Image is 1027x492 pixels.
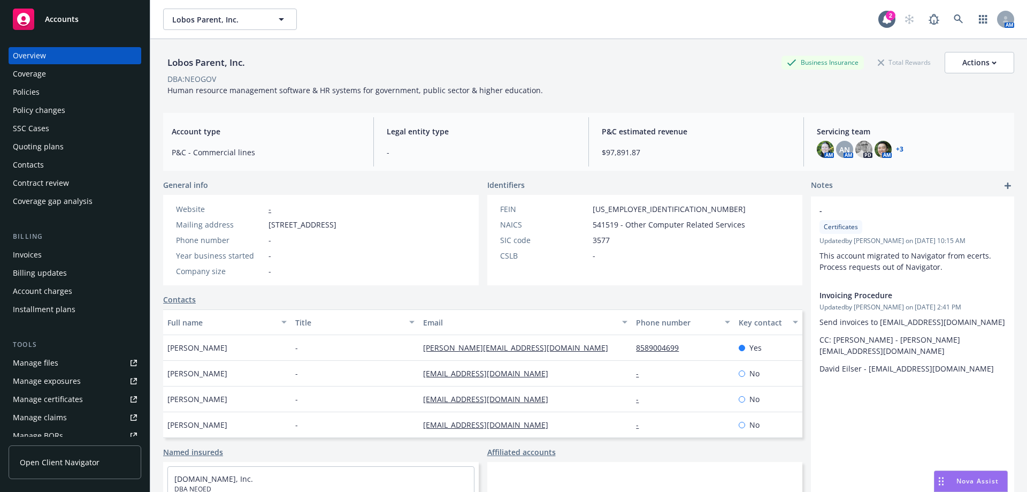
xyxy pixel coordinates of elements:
[1001,179,1014,192] a: add
[819,236,1006,246] span: Updated by [PERSON_NAME] on [DATE] 10:15 AM
[269,204,271,214] a: -
[934,471,1008,492] button: Nova Assist
[163,309,291,335] button: Full name
[886,11,895,20] div: 2
[819,251,993,272] span: This account migrated to Navigator from ecerts. Process requests out of Navigator.
[13,427,63,444] div: Manage BORs
[819,205,978,216] span: -
[9,156,141,173] a: Contacts
[13,283,72,300] div: Account charges
[9,47,141,64] a: Overview
[636,368,647,379] a: -
[962,52,997,73] div: Actions
[167,419,227,430] span: [PERSON_NAME]
[13,264,67,282] div: Billing updates
[13,175,69,192] div: Contract review
[387,147,576,158] span: -
[13,47,46,64] div: Overview
[9,354,141,372] a: Manage files
[167,393,227,405] span: [PERSON_NAME]
[163,9,297,30] button: Lobos Parent, Inc.
[749,393,760,405] span: No
[13,373,81,390] div: Manage exposures
[9,84,141,101] a: Policies
[602,147,791,158] span: $97,891.87
[387,126,576,137] span: Legal entity type
[163,446,223,458] a: Named insureds
[172,126,361,137] span: Account type
[817,141,834,158] img: photo
[855,141,872,158] img: photo
[9,193,141,210] a: Coverage gap analysis
[593,250,595,261] span: -
[896,146,903,153] a: +3
[749,342,762,353] span: Yes
[636,420,647,430] a: -
[419,309,632,335] button: Email
[819,316,1006,328] p: Send invoices to [EMAIL_ADDRESS][DOMAIN_NAME]
[632,309,734,335] button: Phone number
[174,474,253,484] a: [DOMAIN_NAME], Inc.
[819,334,1006,357] p: CC: [PERSON_NAME] - [PERSON_NAME][EMAIL_ADDRESS][DOMAIN_NAME]
[13,138,64,155] div: Quoting plans
[13,120,49,137] div: SSC Cases
[167,85,543,95] span: Human resource management software & HR systems for government, public sector & higher education.
[9,391,141,408] a: Manage certificates
[9,373,141,390] a: Manage exposures
[13,246,42,263] div: Invoices
[172,14,265,25] span: Lobos Parent, Inc.
[295,368,298,379] span: -
[269,219,336,230] span: [STREET_ADDRESS]
[9,65,141,82] a: Coverage
[176,234,264,246] div: Phone number
[593,234,610,246] span: 3577
[817,126,1006,137] span: Servicing team
[9,4,141,34] a: Accounts
[167,368,227,379] span: [PERSON_NAME]
[749,419,760,430] span: No
[269,234,271,246] span: -
[163,294,196,305] a: Contacts
[487,179,525,191] span: Identifiers
[636,343,687,353] a: 8589004699
[875,141,892,158] img: photo
[636,317,718,328] div: Phone number
[176,203,264,215] div: Website
[176,266,264,277] div: Company size
[734,309,802,335] button: Key contact
[9,264,141,282] a: Billing updates
[739,317,786,328] div: Key contact
[811,196,1014,281] div: -CertificatesUpdatedby [PERSON_NAME] on [DATE] 10:15 AMThis account migrated to Navigator from ec...
[593,219,745,230] span: 541519 - Other Computer Related Services
[500,234,588,246] div: SIC code
[167,317,275,328] div: Full name
[9,339,141,350] div: Tools
[295,419,298,430] span: -
[9,175,141,192] a: Contract review
[423,317,616,328] div: Email
[172,147,361,158] span: P&C - Commercial lines
[9,138,141,155] a: Quoting plans
[500,203,588,215] div: FEIN
[423,343,617,353] a: [PERSON_NAME][EMAIL_ADDRESS][DOMAIN_NAME]
[9,246,141,263] a: Invoices
[9,283,141,300] a: Account charges
[269,250,271,261] span: -
[9,102,141,119] a: Policy changes
[749,368,760,379] span: No
[9,409,141,426] a: Manage claims
[176,219,264,230] div: Mailing address
[593,203,746,215] span: [US_EMPLOYER_IDENTIFICATION_NUMBER]
[163,179,208,191] span: General info
[13,301,75,318] div: Installment plans
[500,250,588,261] div: CSLB
[295,317,403,328] div: Title
[811,179,833,192] span: Notes
[167,342,227,353] span: [PERSON_NAME]
[781,56,864,69] div: Business Insurance
[811,281,1014,383] div: Invoicing ProcedureUpdatedby [PERSON_NAME] on [DATE] 2:41 PMSend invoices to [EMAIL_ADDRESS][DOMA...
[423,368,557,379] a: [EMAIL_ADDRESS][DOMAIN_NAME]
[163,56,249,70] div: Lobos Parent, Inc.
[20,457,99,468] span: Open Client Navigator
